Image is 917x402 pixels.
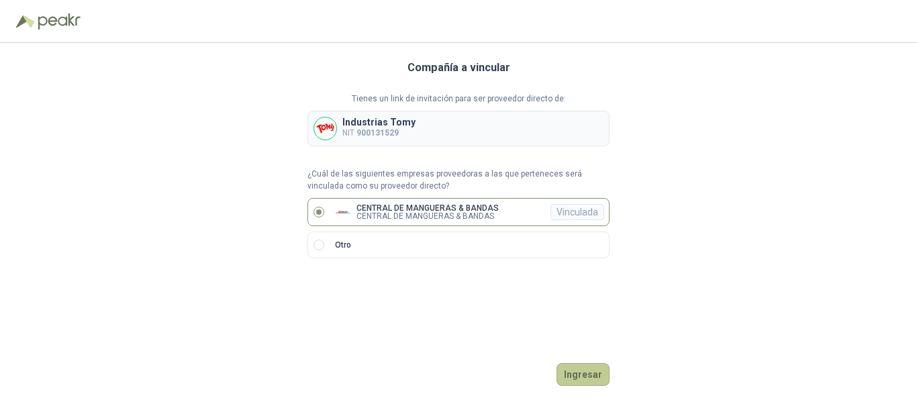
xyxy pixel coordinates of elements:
[307,93,610,105] p: Tienes un link de invitación para ser proveedor directo de:
[314,117,336,140] img: Company Logo
[550,204,604,220] div: Vinculada
[407,59,510,77] h3: Compañía a vincular
[342,127,416,140] p: NIT
[356,212,499,220] p: CENTRAL DE MANGUERAS & BANDAS
[356,128,399,138] b: 900131529
[356,204,499,212] p: CENTRAL DE MANGUERAS & BANDAS
[335,239,351,252] p: Otro
[307,168,610,193] p: ¿Cuál de las siguientes empresas proveedoras a las que perteneces será vinculada como su proveedo...
[16,15,35,28] img: Logo
[557,363,610,386] button: Ingresar
[342,117,416,127] p: Industrias Tomy
[335,204,351,220] img: Company Logo
[38,13,81,30] img: Peakr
